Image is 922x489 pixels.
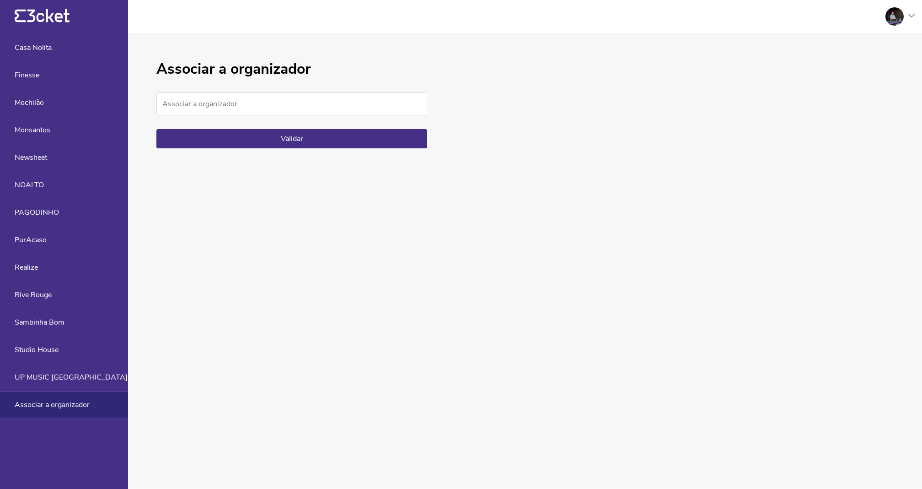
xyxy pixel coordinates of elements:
[15,263,38,272] span: Realize
[15,208,59,217] span: PAGODINHO
[15,18,70,25] a: {' '}
[15,291,52,299] span: Rive Rouge
[15,236,47,244] span: PurAcaso
[15,373,128,381] span: UP MUSIC [GEOGRAPHIC_DATA]
[15,401,90,409] span: Associar a organizador
[15,181,44,189] span: NOALTO
[15,126,50,134] span: Monsantos
[15,43,52,52] span: Casa Nolita
[156,61,427,78] h1: Associar a organizador
[156,129,427,148] button: Validar
[15,153,47,162] span: Newsheet
[15,98,44,107] span: Mochilão
[156,92,427,115] input: Associar a organizador
[15,318,64,326] span: Sambinha Bom
[15,10,26,22] g: {' '}
[15,346,59,354] span: Studio House
[15,71,39,79] span: Finesse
